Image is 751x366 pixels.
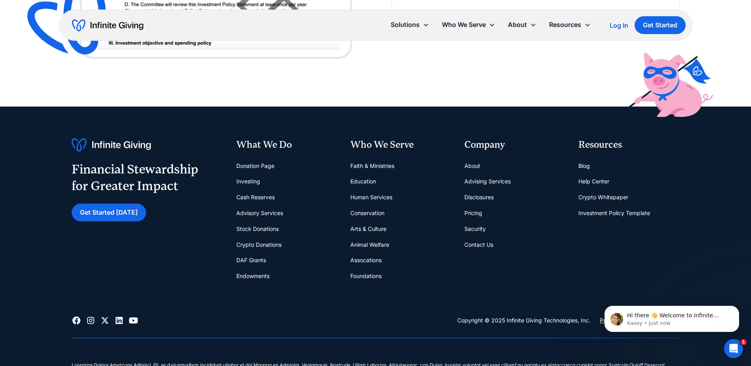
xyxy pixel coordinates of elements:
[549,19,581,30] div: Resources
[72,19,143,32] a: home
[578,189,628,205] a: Crypto Whitepaper
[464,189,494,205] a: Disclosures
[72,351,680,362] div: ‍‍‍
[236,237,281,253] a: Crypto Donations
[350,237,389,253] a: Animal Welfare
[508,19,527,30] div: About
[72,204,146,221] a: Get Started [DATE]
[350,268,382,284] a: Foundations
[578,138,680,152] div: Resources
[543,16,597,33] div: Resources
[457,316,590,325] div: Copyright © 2025 Infinite Giving Technologies, Inc.
[236,138,338,152] div: What We Do
[740,339,747,345] span: 1
[464,221,486,237] a: Security
[610,22,628,29] div: Log In
[350,205,384,221] a: Conservation
[350,158,394,174] a: Faith & Ministries
[610,21,628,30] a: Log In
[236,221,279,237] a: Stock Donations
[236,268,270,284] a: Endowments
[384,16,435,33] div: Solutions
[236,205,283,221] a: Advisory Services
[350,252,382,268] a: Assocations
[464,237,493,253] a: Contact Us
[236,252,266,268] a: DAF Grants
[578,158,590,174] a: Blog
[502,16,543,33] div: About
[578,173,609,189] a: Help Center
[464,138,566,152] div: Company
[350,189,392,205] a: Human Services
[391,19,420,30] div: Solutions
[724,339,743,358] iframe: Intercom live chat
[350,221,386,237] a: Arts & Culture
[464,205,482,221] a: Pricing
[464,173,511,189] a: Advising Services
[578,205,650,221] a: Investment Policy Template
[236,158,274,174] a: Donation Page
[464,158,480,174] a: About
[350,138,452,152] div: Who We Serve
[593,289,751,345] iframe: Intercom notifications message
[236,173,260,189] a: Investing
[635,16,686,34] a: Get Started
[435,16,502,33] div: Who We Serve
[72,161,198,194] div: Financial Stewardship for Greater Impact
[350,173,376,189] a: Education
[236,189,275,205] a: Cash Reserves
[442,19,486,30] div: Who We Serve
